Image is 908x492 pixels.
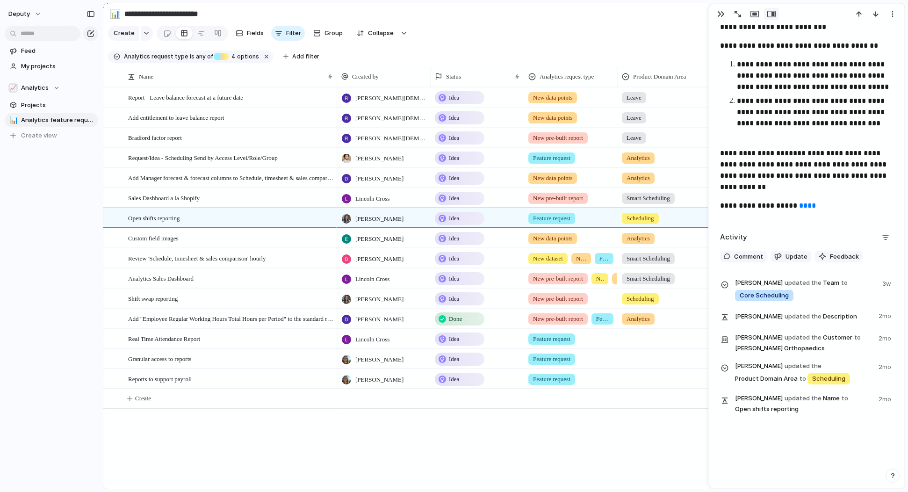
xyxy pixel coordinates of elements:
[735,278,783,288] span: [PERSON_NAME]
[128,192,200,203] span: Sales Dashboard a la Shopify
[735,344,825,353] span: [PERSON_NAME] Orthopaedics
[5,113,98,127] div: 📊Analytics feature requests
[734,252,763,261] span: Comment
[627,194,670,203] span: Smart Scheduling
[740,291,789,300] span: Core Scheduling
[533,174,572,183] span: New data points
[533,153,570,163] span: Feature request
[533,194,583,203] span: New pre-built report
[576,254,586,263] span: New data points
[720,232,747,243] h2: Activity
[627,314,650,324] span: Analytics
[830,252,859,261] span: Feedback
[128,273,194,283] span: Analytics Sales Dashboard
[882,277,893,289] span: 3w
[271,26,305,41] button: Filter
[449,133,459,143] span: Idea
[735,362,783,371] span: [PERSON_NAME]
[533,274,583,283] span: New pre-built report
[214,51,261,62] button: 4 options
[449,194,459,203] span: Idea
[735,394,783,403] span: [PERSON_NAME]
[355,114,426,123] span: [PERSON_NAME][DEMOGRAPHIC_DATA]
[355,174,404,183] span: [PERSON_NAME]
[229,52,259,61] span: options
[21,46,95,56] span: Feed
[533,214,570,223] span: Feature request
[627,294,654,304] span: Scheduling
[785,394,822,403] span: updated the
[128,92,243,102] span: Report - Leave balance forecast at a future date
[8,116,18,125] button: 📊
[533,334,570,344] span: Feature request
[879,393,893,404] span: 2mo
[617,274,624,283] span: New data points
[449,355,459,364] span: Idea
[8,83,18,93] div: 📈
[735,277,877,302] span: Team
[355,134,426,143] span: [PERSON_NAME][DEMOGRAPHIC_DATA]
[842,394,848,403] span: to
[627,113,641,123] span: Leave
[128,333,200,344] span: Real Time Attendance Report
[128,253,266,263] span: Review 'Schedule, timesheet & sales comparison' hourly
[533,254,563,263] span: New dataset
[5,98,98,112] a: Projects
[21,62,95,71] span: My projects
[449,254,459,263] span: Idea
[190,52,195,61] span: is
[449,214,459,223] span: Idea
[355,375,404,384] span: [PERSON_NAME]
[800,374,806,383] span: to
[368,29,394,38] span: Collapse
[735,312,783,321] span: [PERSON_NAME]
[128,373,192,384] span: Reports to support payroll
[324,29,343,38] span: Group
[449,274,459,283] span: Idea
[633,72,686,81] span: Product Domain Area
[627,234,650,243] span: Analytics
[854,333,861,342] span: to
[124,52,188,61] span: Analytics request type
[449,375,459,384] span: Idea
[815,251,863,263] button: Feedback
[128,353,191,364] span: Granular access to reports
[812,374,845,383] span: Scheduling
[449,93,459,102] span: Idea
[21,83,49,93] span: Analytics
[278,50,325,63] button: Add filter
[351,26,398,41] button: Collapse
[596,314,609,324] span: Feature request
[232,26,267,41] button: Fields
[627,153,650,163] span: Analytics
[449,174,459,183] span: Idea
[355,254,404,264] span: [PERSON_NAME]
[533,133,583,143] span: New pre-built report
[449,314,462,324] span: Done
[785,278,822,288] span: updated the
[533,355,570,364] span: Feature request
[355,335,389,344] span: Lincoln Cross
[785,362,822,371] span: updated the
[785,312,822,321] span: updated the
[5,59,98,73] a: My projects
[108,7,123,22] button: 📊
[286,29,301,38] span: Filter
[735,333,783,342] span: [PERSON_NAME]
[188,51,215,62] button: isany of
[229,53,237,60] span: 4
[879,310,893,321] span: 2mo
[128,212,180,223] span: Open shifts reporting
[449,234,459,243] span: Idea
[771,251,811,263] button: Update
[309,26,347,41] button: Group
[599,254,609,263] span: Feature request
[355,194,389,203] span: Lincoln Cross
[627,93,641,102] span: Leave
[128,112,224,123] span: Add entitlement to leave balance report
[449,334,459,344] span: Idea
[139,72,153,81] span: Name
[5,44,98,58] a: Feed
[627,133,641,143] span: Leave
[355,94,426,103] span: [PERSON_NAME][DEMOGRAPHIC_DATA]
